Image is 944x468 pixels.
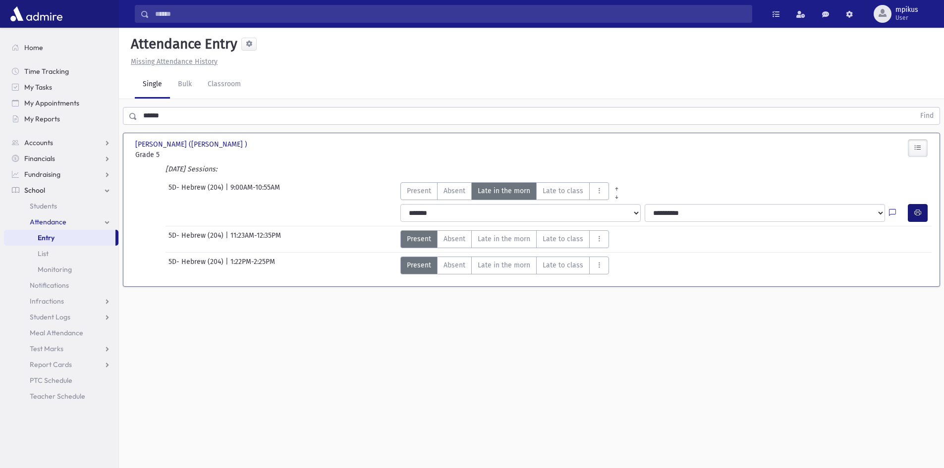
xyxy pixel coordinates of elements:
[543,234,583,244] span: Late to class
[38,249,49,258] span: List
[4,372,118,388] a: PTC Schedule
[444,260,465,270] span: Absent
[225,230,230,248] span: |
[478,186,530,196] span: Late in the morn
[543,260,583,270] span: Late to class
[478,260,530,270] span: Late in the morn
[24,186,45,195] span: School
[4,357,118,372] a: Report Cards
[24,99,79,107] span: My Appointments
[407,260,431,270] span: Present
[24,83,52,92] span: My Tasks
[30,344,63,353] span: Test Marks
[400,230,609,248] div: AttTypes
[30,202,57,210] span: Students
[4,388,118,404] a: Teacher Schedule
[127,36,237,52] h5: Attendance Entry
[895,14,918,22] span: User
[30,360,72,369] span: Report Cards
[30,328,83,337] span: Meal Attendance
[4,63,118,79] a: Time Tracking
[4,325,118,341] a: Meal Attendance
[4,341,118,357] a: Test Marks
[400,182,624,200] div: AttTypes
[4,261,118,277] a: Monitoring
[30,281,69,290] span: Notifications
[478,234,530,244] span: Late in the morn
[407,234,431,244] span: Present
[38,265,72,274] span: Monitoring
[24,67,69,76] span: Time Tracking
[135,150,259,160] span: Grade 5
[4,151,118,166] a: Financials
[914,107,940,124] button: Find
[230,230,281,248] span: 11:23AM-12:35PM
[24,114,60,123] span: My Reports
[149,5,752,23] input: Search
[4,198,118,214] a: Students
[168,182,225,200] span: 5D- Hebrew (204)
[4,309,118,325] a: Student Logs
[30,217,66,226] span: Attendance
[166,165,217,173] i: [DATE] Sessions:
[135,139,249,150] span: [PERSON_NAME] ([PERSON_NAME] )
[200,71,249,99] a: Classroom
[30,312,70,321] span: Student Logs
[4,79,118,95] a: My Tasks
[4,111,118,127] a: My Reports
[543,186,583,196] span: Late to class
[30,376,72,385] span: PTC Schedule
[127,57,218,66] a: Missing Attendance History
[400,257,609,274] div: AttTypes
[225,257,230,274] span: |
[609,190,624,198] a: All Later
[4,166,118,182] a: Fundraising
[24,170,60,179] span: Fundraising
[230,257,275,274] span: 1:22PM-2:25PM
[4,214,118,230] a: Attendance
[4,277,118,293] a: Notifications
[4,95,118,111] a: My Appointments
[38,233,55,242] span: Entry
[24,138,53,147] span: Accounts
[895,6,918,14] span: mpikus
[4,230,115,246] a: Entry
[4,246,118,261] a: List
[30,297,64,306] span: Infractions
[8,4,65,24] img: AdmirePro
[24,43,43,52] span: Home
[4,135,118,151] a: Accounts
[24,154,55,163] span: Financials
[444,234,465,244] span: Absent
[135,71,170,99] a: Single
[131,57,218,66] u: Missing Attendance History
[609,182,624,190] a: All Prior
[230,182,280,200] span: 9:00AM-10:55AM
[4,182,118,198] a: School
[407,186,431,196] span: Present
[444,186,465,196] span: Absent
[225,182,230,200] span: |
[168,257,225,274] span: 5D- Hebrew (204)
[168,230,225,248] span: 5D- Hebrew (204)
[170,71,200,99] a: Bulk
[4,293,118,309] a: Infractions
[30,392,85,401] span: Teacher Schedule
[4,40,118,55] a: Home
